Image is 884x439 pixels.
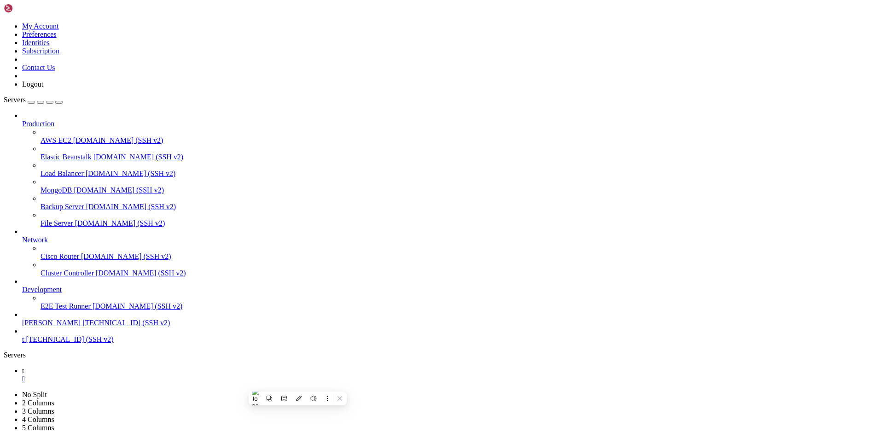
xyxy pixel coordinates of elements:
x-row: root@law:/etc/nginx/sites-available# [4,356,764,364]
a: t [TECHNICAL_ID] (SSH v2) [22,335,880,344]
span: t [22,335,24,343]
li: Load Balancer [DOMAIN_NAME] (SSH v2) [41,161,880,178]
x-row: drwxr-xr-x 8 root root 4096 [DATE] 14:45 / [4,90,764,98]
div: Servers [4,351,880,359]
span: MongoDB [41,186,72,194]
span: Backup Server [41,203,84,211]
span: [DOMAIN_NAME] (SSH v2) [93,302,183,310]
x-row: root@law:/etc/nginx/sites-available# ll [4,66,764,74]
div:  [22,375,880,383]
x-row: total 28 [4,74,764,82]
a: Subscription [22,47,59,55]
span: [PERSON_NAME] [22,319,81,327]
a: Load Balancer [DOMAIN_NAME] (SSH v2) [41,170,880,178]
a: E2E Test Runner [DOMAIN_NAME] (SSH v2) [41,302,880,310]
span: [DOMAIN_NAME] (SSH v2) [74,186,164,194]
x-row: error_log /var/log/nginx/app_error.log; [4,309,764,317]
li: E2E Test Runner [DOMAIN_NAME] (SSH v2) [41,294,880,310]
x-row: } [4,43,764,51]
a: AWS EC2 [DOMAIN_NAME] (SSH v2) [41,136,880,145]
x-row: -rw-r--r-- 1 root root [DATE] 2023 default [4,105,764,113]
span: Load Balancer [41,170,84,177]
li: Cluster Controller [DOMAIN_NAME] (SSH v2) [41,261,880,277]
li: Cisco Router [DOMAIN_NAME] (SSH v2) [41,244,880,261]
a: 3 Columns [22,407,54,415]
span: File Server [41,219,73,227]
x-row: access_log /var/log/nginx/app_access.log; [4,301,764,309]
x-row: server_name [DOMAIN_NAME]; [4,168,764,176]
span: Elastic Beanstalk [41,153,92,161]
x-row: root@law:/etc/nginx/sites-available# vi [DOMAIN_NAME] [4,333,764,340]
a: 2 Columns [22,399,54,407]
a: Identities [22,39,50,47]
x-row: add_header Cache-Control "public, max-age=31536000, immutable"; [4,278,764,286]
span: Cluster Controller [41,269,94,277]
span: [DOMAIN_NAME] (SSH v2) [75,219,165,227]
x-row: drwxr-xr-x 2 root root 4096 [DATE] 14:51 / [4,82,764,90]
li: [PERSON_NAME] [TECHNICAL_ID] (SSH v2) [22,310,880,327]
img: Shellngn [4,4,57,13]
a: [PERSON_NAME] [TECHNICAL_ID] (SSH v2) [22,319,880,327]
x-row: try_files $uri $uri/ =404; [4,215,764,223]
x-row: root@law:/etc/nginx/sites-available# cat [DOMAIN_NAME] [4,145,764,152]
x-row: root@law:/etc/nginx/sites-available# [4,348,764,356]
x-row: location ~* \.(js|mjs|wasm|map|html|css|png|jpg|jpeg|gif|ico|svg|woff|woff2|ttf|otf|txt)$ { [4,270,764,278]
x-row: listen 80; [4,160,764,168]
div: (52, 47) [205,372,209,380]
a: Cluster Controller [DOMAIN_NAME] (SSH v2) [41,269,880,277]
li: File Server [DOMAIN_NAME] (SSH v2) [41,211,880,228]
span: [DOMAIN_NAME] (SSH v2) [81,252,171,260]
a: 4 Columns [22,416,54,423]
x-row: root /var/www/html/ghaaf-app/; [4,184,764,192]
x-row: location ~ /\.ht { [4,19,764,27]
a: File Server [DOMAIN_NAME] (SSH v2) [41,219,880,228]
a: Network [22,236,880,244]
a: t [22,367,880,383]
span: مم: command not found [4,59,81,66]
li: t [TECHNICAL_ID] (SSH v2) [22,327,880,344]
li: Development [22,277,880,310]
x-row: # add_header Cache-Control "public, max-age=31536000, immutable"; [4,246,764,254]
li: Elastic Beanstalk [DOMAIN_NAME] (SSH v2) [41,145,880,161]
a: Preferences [22,30,57,38]
x-row: server { [4,152,764,160]
span: E2E Test Runner [41,302,91,310]
x-row: } [4,223,764,231]
x-row: } [4,4,764,12]
a: Servers [4,96,63,104]
li: Backup Server [DOMAIN_NAME] (SSH v2) [41,194,880,211]
span: t [22,367,24,375]
x-row: -rw-r--r-- 1 root root 614 [DATE] 14:51 [DOMAIN_NAME] [4,98,764,105]
a: Contact Us [22,64,55,71]
x-row: location / { [4,207,764,215]
x-row: } [4,35,764,43]
x-row: } [4,317,764,325]
li: Network [22,228,880,277]
x-row: -rw-r--r-- 1 root root 336 [DATE] 18:08 personal [4,121,764,129]
span: مم [136,51,144,58]
x-row: } [4,286,764,293]
span: Network [22,236,48,244]
li: AWS EC2 [DOMAIN_NAME] (SSH v2) [41,128,880,145]
a: 5 Columns [22,424,54,432]
span: [DOMAIN_NAME] (SSH v2) [73,136,163,144]
x-row: root@law:/etc/nginx/sites-available# vi [DOMAIN_NAME] [4,137,764,145]
span: Servers [4,96,26,104]
span: Production [22,120,54,128]
span: [DOMAIN_NAME] (SSH v2) [96,269,186,277]
span: Development [22,286,62,293]
span: [DOMAIN_NAME] (SSH v2) [86,170,176,177]
span: .. [151,90,158,97]
x-row: root@law:/etc/nginx/sites-available# mkdir /var/www/ [4,372,764,380]
span: [DOMAIN_NAME] (SSH v2) [93,153,184,161]
span: [DOMAIN_NAME] (SSH v2) [86,203,176,211]
li: Production [22,111,880,228]
a: Development [22,286,880,294]
a: MongoDB [DOMAIN_NAME] (SSH v2) [41,186,880,194]
x-row: index index.html; [4,192,764,199]
x-row: root@law:/etc/nginx/sites-available# vi [DOMAIN_NAME] [4,340,764,348]
a: Logout [22,80,43,88]
x-row: root@law:/etc/nginx/sites-available# [4,364,764,372]
li: MongoDB [DOMAIN_NAME] (SSH v2) [41,178,880,194]
x-row: root@law:/etc/nginx/sites-available# [4,51,764,59]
